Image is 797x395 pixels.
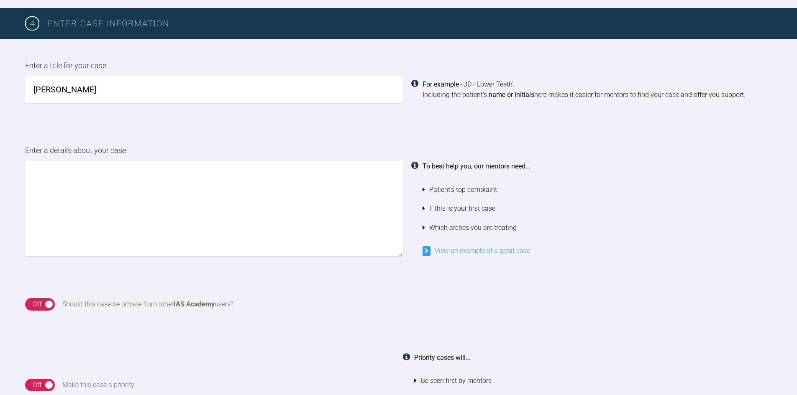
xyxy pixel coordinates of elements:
[423,80,462,88] strong: For example -
[25,16,39,31] span: 4
[25,76,403,103] input: JD - Lower Teeth
[48,17,772,30] h3: Enter case information
[423,218,772,237] li: Which arches you are treating
[423,247,530,255] a: View an example of a great case
[414,371,772,390] li: Be seen first by mentors
[423,199,772,218] li: If this is your first case
[62,380,134,390] div: Make this case a priority
[62,299,233,310] div: Should this case be private from other users?
[25,145,772,161] label: Enter a details about your case
[25,60,772,76] label: Enter a title for your case
[423,180,772,199] li: Patient's top complaint
[33,380,41,390] div: Off
[174,300,215,308] strong: IAS Academy
[423,162,530,170] strong: To best help you, our mentors need...
[423,79,772,100] div: 'JD - Lower Teeth'. Including the patient's here makes it easier for mentors to find your case an...
[33,299,41,310] div: Off
[414,354,471,362] strong: Priority cases will...
[489,91,534,99] strong: name or initials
